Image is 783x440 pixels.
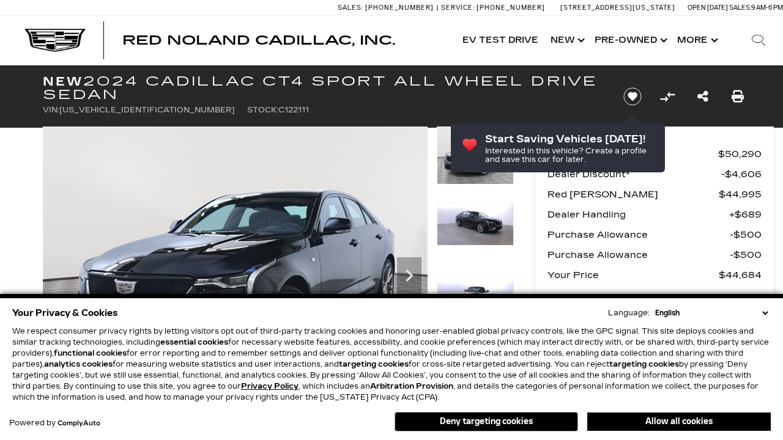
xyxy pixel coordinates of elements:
[547,145,762,163] a: MSRP $50,290
[43,75,603,101] h1: 2024 Cadillac CT4 Sport All Wheel Drive Sedan
[247,106,278,114] span: Stock:
[547,206,762,223] a: Dealer Handling $689
[547,226,730,243] span: Purchase Allowance
[43,127,428,415] img: New 2024 Black Raven Cadillac Sport image 1
[697,88,708,105] a: Share this New 2024 Cadillac CT4 Sport All Wheel Drive Sedan
[9,419,100,427] div: Powered by
[365,4,434,12] span: [PHONE_NUMBER]
[278,106,309,114] span: C122111
[721,166,762,183] span: $4,606
[547,166,762,183] a: Dealer Discount* $4,606
[241,382,299,391] a: Privacy Policy
[588,16,671,65] a: Pre-Owned
[477,4,545,12] span: [PHONE_NUMBER]
[688,4,728,12] span: Open [DATE]
[560,4,675,12] a: [STREET_ADDRESS][US_STATE]
[339,360,409,369] strong: targeting cookies
[338,4,437,11] a: Sales: [PHONE_NUMBER]
[729,206,762,223] span: $689
[395,412,578,431] button: Deny targeting cookies
[547,206,729,223] span: Dealer Handling
[658,87,677,106] button: Compare vehicle
[397,257,421,294] div: Next
[547,186,762,203] a: Red [PERSON_NAME] $44,995
[547,226,762,243] a: Purchase Allowance $500
[160,338,228,346] strong: essential cookies
[12,304,118,321] span: Your Privacy & Cookies
[547,246,762,263] a: Purchase Allowance $500
[547,266,762,284] a: Your Price $44,684
[338,4,363,12] span: Sales:
[43,106,59,114] span: VIN:
[43,74,83,89] strong: New
[437,277,514,321] img: New 2024 Black Raven Cadillac Sport image 3
[59,106,235,114] span: [US_VEHICLE_IDENTIFICATION_NUMBER]
[437,4,548,11] a: Service: [PHONE_NUMBER]
[619,87,646,106] button: Save vehicle
[12,326,771,403] p: We respect consumer privacy rights by letting visitors opt out of third-party tracking cookies an...
[587,413,771,431] button: Allow all cookies
[456,16,544,65] a: EV Test Drive
[122,33,395,48] span: Red Noland Cadillac, Inc.
[547,246,730,263] span: Purchase Allowance
[122,34,395,46] a: Red Noland Cadillac, Inc.
[732,88,744,105] a: Print this New 2024 Cadillac CT4 Sport All Wheel Drive Sedan
[544,16,588,65] a: New
[24,29,86,52] img: Cadillac Dark Logo with Cadillac White Text
[609,360,679,369] strong: targeting cookies
[44,360,113,369] strong: analytics cookies
[58,420,100,427] a: ComplyAuto
[719,266,762,284] span: $44,684
[547,186,719,203] span: Red [PERSON_NAME]
[751,4,783,12] span: 9 AM-6 PM
[718,145,762,163] span: $50,290
[671,16,722,65] button: More
[730,246,762,263] span: $500
[547,266,719,284] span: Your Price
[729,4,751,12] span: Sales:
[547,166,721,183] span: Dealer Discount*
[437,127,514,185] img: New 2024 Black Raven Cadillac Sport image 1
[608,309,650,317] div: Language:
[370,382,453,391] strong: Arbitration Provision
[547,145,718,163] span: MSRP
[54,349,127,358] strong: functional cookies
[652,307,771,318] select: Language Select
[730,226,762,243] span: $500
[719,186,762,203] span: $44,995
[437,202,514,246] img: New 2024 Black Raven Cadillac Sport image 2
[441,4,475,12] span: Service:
